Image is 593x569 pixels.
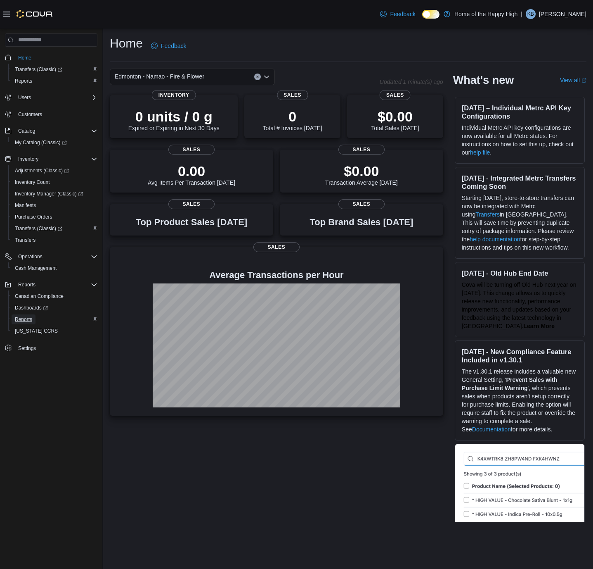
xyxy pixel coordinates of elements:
[539,9,586,19] p: [PERSON_NAME]
[371,108,419,125] p: $0.00
[15,154,42,164] button: Inventory
[18,345,36,352] span: Settings
[15,265,57,271] span: Cash Management
[12,326,61,336] a: [US_STATE] CCRS
[152,90,196,100] span: Inventory
[262,108,322,125] p: 0
[8,223,101,234] a: Transfers (Classic)
[462,124,578,157] p: Individual Metrc API key configurations are now available for all Metrc states. For instructions ...
[325,163,398,186] div: Transaction Average [DATE]
[2,52,101,64] button: Home
[390,10,415,18] span: Feedback
[128,108,220,125] p: 0 units / 0 g
[15,179,50,186] span: Inventory Count
[12,326,97,336] span: Washington CCRS
[338,199,385,209] span: Sales
[15,252,46,262] button: Operations
[310,217,413,227] h3: Top Brand Sales [DATE]
[12,189,97,199] span: Inventory Manager (Classic)
[560,77,586,83] a: View allExternal link
[12,166,97,176] span: Adjustments (Classic)
[15,214,52,220] span: Purchase Orders
[12,235,97,245] span: Transfers
[12,166,72,176] a: Adjustments (Classic)
[12,224,97,233] span: Transfers (Classic)
[12,212,56,222] a: Purchase Orders
[148,163,235,186] div: Avg Items Per Transaction [DATE]
[148,38,189,54] a: Feedback
[18,128,35,134] span: Catalog
[15,66,62,73] span: Transfers (Classic)
[462,281,576,329] span: Cova will be turning off Old Hub next year on [DATE]. This change allows us to quickly release ne...
[128,108,220,131] div: Expired or Expiring in Next 30 Days
[8,290,101,302] button: Canadian Compliance
[2,92,101,103] button: Users
[8,325,101,337] button: [US_STATE] CCRS
[15,237,35,243] span: Transfers
[8,188,101,200] a: Inventory Manager (Classic)
[8,234,101,246] button: Transfers
[168,199,215,209] span: Sales
[12,177,53,187] a: Inventory Count
[277,90,308,100] span: Sales
[377,6,418,22] a: Feedback
[15,93,34,102] button: Users
[454,9,517,19] p: Home of the Happy High
[470,149,490,156] a: help file
[12,138,70,148] a: My Catalog (Classic)
[523,323,554,329] strong: Learn More
[15,252,97,262] span: Operations
[15,126,38,136] button: Catalog
[462,348,578,364] h3: [DATE] - New Compliance Feature Included in v1.30.1
[116,270,437,280] h4: Average Transactions per Hour
[15,126,97,136] span: Catalog
[15,343,39,353] a: Settings
[18,111,42,118] span: Customers
[12,200,39,210] a: Manifests
[15,167,69,174] span: Adjustments (Classic)
[8,302,101,314] a: Dashboards
[371,108,419,131] div: Total Sales [DATE]
[15,316,32,323] span: Reports
[12,303,51,313] a: Dashboards
[462,376,557,391] strong: Prevent Sales with Purchase Limit Warning
[18,156,38,162] span: Inventory
[12,76,35,86] a: Reports
[8,64,101,75] a: Transfers (Classic)
[8,165,101,176] a: Adjustments (Classic)
[254,74,261,80] button: Clear input
[422,10,439,19] input: Dark Mode
[8,211,101,223] button: Purchase Orders
[161,42,186,50] span: Feedback
[527,9,534,19] span: KB
[12,177,97,187] span: Inventory Count
[12,314,35,324] a: Reports
[15,293,64,300] span: Canadian Compliance
[15,110,45,119] a: Customers
[262,108,322,131] div: Total # Invoices [DATE]
[12,64,66,74] a: Transfers (Classic)
[325,163,398,179] p: $0.00
[15,78,32,84] span: Reports
[462,194,578,252] p: Starting [DATE], store-to-store transfers can now be integrated with Metrc using in [GEOGRAPHIC_D...
[15,305,48,311] span: Dashboards
[15,280,39,290] button: Reports
[462,269,578,277] h3: [DATE] - Old Hub End Date
[12,138,97,148] span: My Catalog (Classic)
[8,200,101,211] button: Manifests
[115,71,204,81] span: Edmonton - Namao - Fire & Flower
[15,52,97,63] span: Home
[12,200,97,210] span: Manifests
[12,224,66,233] a: Transfers (Classic)
[380,90,411,100] span: Sales
[18,94,31,101] span: Users
[470,236,520,243] a: help documentation
[18,55,31,61] span: Home
[12,303,97,313] span: Dashboards
[15,225,62,232] span: Transfers (Classic)
[2,153,101,165] button: Inventory
[8,176,101,188] button: Inventory Count
[5,48,97,376] nav: Complex example
[526,9,536,19] div: Kyler Brian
